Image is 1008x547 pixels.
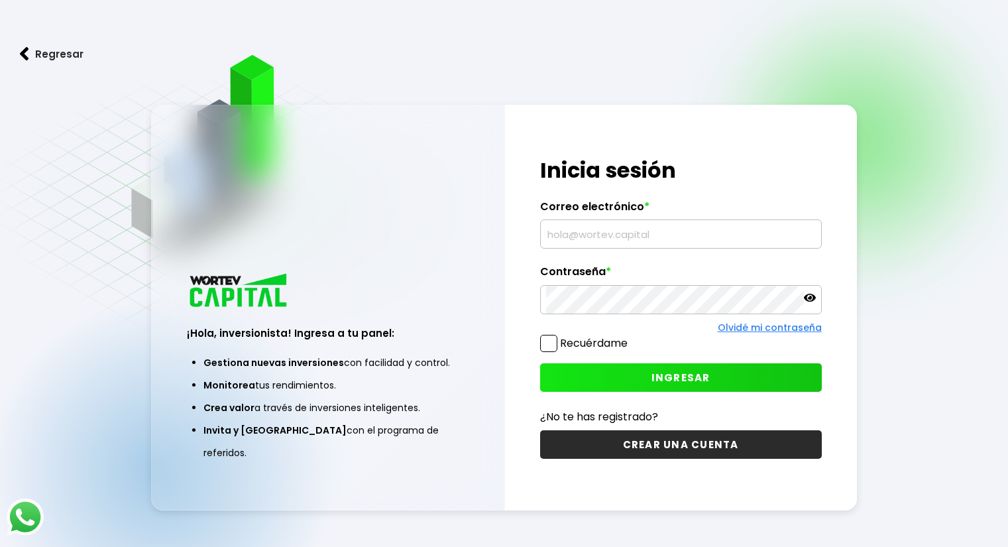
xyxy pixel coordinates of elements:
[540,265,822,285] label: Contraseña
[540,408,822,425] p: ¿No te has registrado?
[540,154,822,186] h1: Inicia sesión
[540,363,822,392] button: INGRESAR
[546,220,816,248] input: hola@wortev.capital
[651,371,710,385] span: INGRESAR
[203,401,254,414] span: Crea valor
[203,351,452,374] li: con facilidad y control.
[187,272,292,311] img: logo_wortev_capital
[203,374,452,396] li: tus rendimientos.
[540,430,822,459] button: CREAR UNA CUENTA
[540,200,822,220] label: Correo electrónico
[203,356,344,369] span: Gestiona nuevas inversiones
[718,321,822,334] a: Olvidé mi contraseña
[20,47,29,61] img: flecha izquierda
[203,396,452,419] li: a través de inversiones inteligentes.
[203,424,347,437] span: Invita y [GEOGRAPHIC_DATA]
[203,419,452,464] li: con el programa de referidos.
[187,326,469,341] h3: ¡Hola, inversionista! Ingresa a tu panel:
[540,408,822,459] a: ¿No te has registrado?CREAR UNA CUENTA
[560,335,628,351] label: Recuérdame
[203,379,255,392] span: Monitorea
[7,499,44,536] img: logos_whatsapp-icon.242b2217.svg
